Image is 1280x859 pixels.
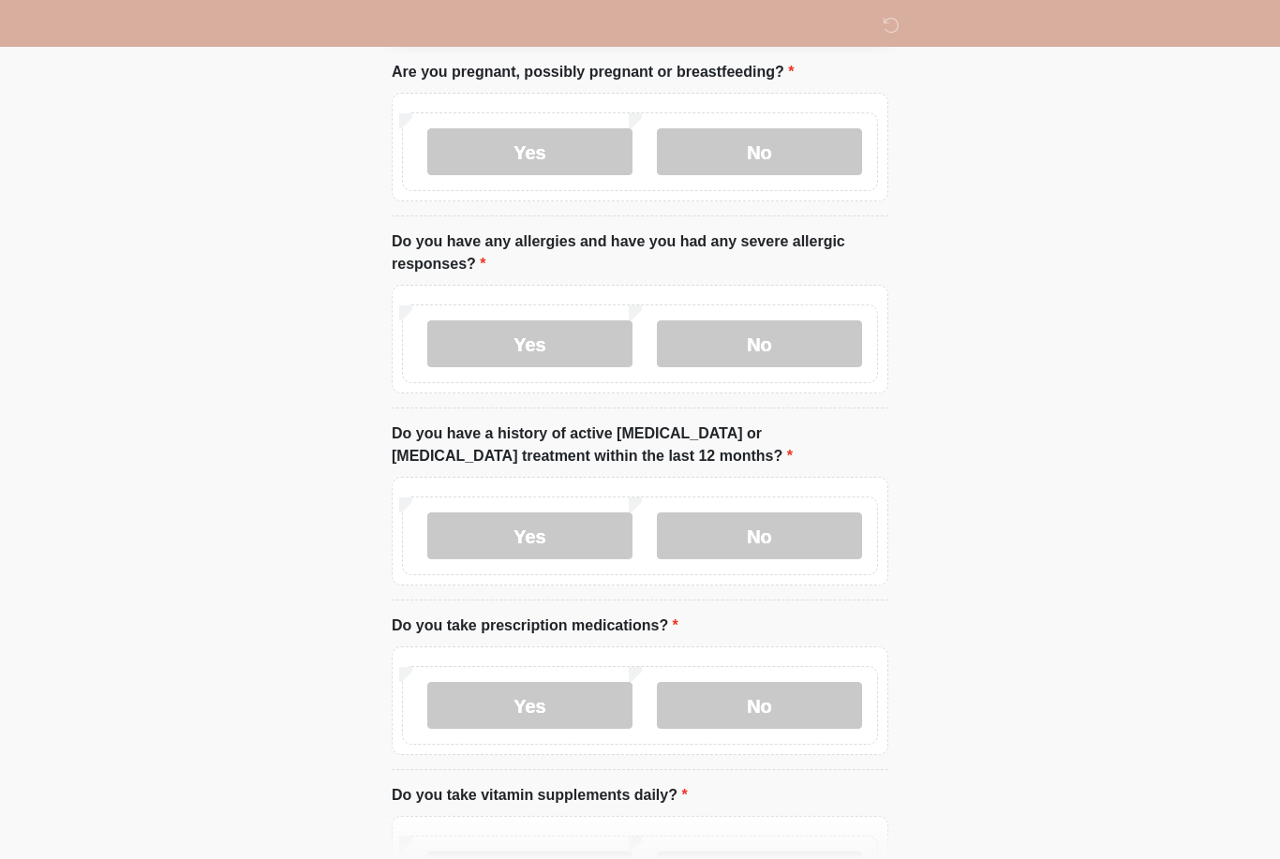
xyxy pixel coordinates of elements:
[392,230,888,275] label: Do you have any allergies and have you had any severe allergic responses?
[657,128,862,175] label: No
[657,512,862,559] label: No
[427,128,633,175] label: Yes
[392,61,794,83] label: Are you pregnant, possibly pregnant or breastfeeding?
[392,422,888,467] label: Do you have a history of active [MEDICAL_DATA] or [MEDICAL_DATA] treatment within the last 12 mon...
[657,682,862,729] label: No
[373,14,397,37] img: DM Wellness & Aesthetics Logo
[427,682,633,729] label: Yes
[392,784,688,807] label: Do you take vitamin supplements daily?
[392,615,678,637] label: Do you take prescription medications?
[657,320,862,367] label: No
[427,320,633,367] label: Yes
[427,512,633,559] label: Yes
